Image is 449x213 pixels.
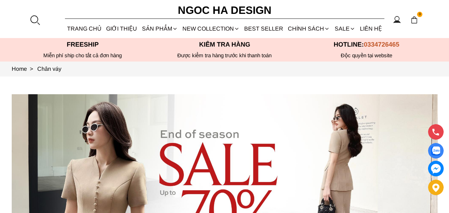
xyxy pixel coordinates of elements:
[286,19,332,38] div: Chính sách
[27,66,36,72] span: >
[428,143,444,159] a: Display image
[296,41,438,48] p: Hotline:
[417,12,423,17] span: 0
[242,19,286,38] a: BEST SELLER
[364,41,399,48] span: 0334726465
[180,19,242,38] a: NEW COLLECTION
[12,66,37,72] a: Link to Home
[410,16,418,24] img: img-CART-ICON-ksit0nf1
[171,2,278,19] a: Ngoc Ha Design
[139,19,180,38] div: SẢN PHẨM
[12,52,154,59] div: Miễn phí ship cho tất cả đơn hàng
[431,147,440,155] img: Display image
[12,41,154,48] p: Freeship
[428,161,444,176] a: messenger
[154,52,296,59] p: Được kiểm tra hàng trước khi thanh toán
[65,19,104,38] a: TRANG CHỦ
[104,19,139,38] a: GIỚI THIỆU
[199,41,250,48] font: Kiểm tra hàng
[357,19,384,38] a: LIÊN HỆ
[296,52,438,59] h6: Độc quyền tại website
[37,66,61,72] a: Link to Chân váy
[332,19,357,38] a: SALE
